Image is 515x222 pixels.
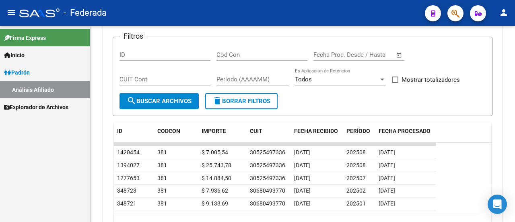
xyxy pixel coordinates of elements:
[157,200,167,207] span: 381
[157,187,167,194] span: 381
[212,98,270,105] span: Borrar Filtros
[4,103,68,112] span: Explorador de Archivos
[294,175,311,181] span: [DATE]
[294,128,338,134] span: FECHA RECIBIDO
[154,122,182,149] datatable-header-cell: CODCON
[375,122,436,149] datatable-header-cell: FECHA PROCESADO
[343,122,375,149] datatable-header-cell: PERÍODO
[119,93,199,109] button: Buscar Archivos
[294,187,311,194] span: [DATE]
[379,187,395,194] span: [DATE]
[198,122,247,149] datatable-header-cell: IMPORTE
[379,162,395,168] span: [DATE]
[117,200,136,207] span: 348721
[379,175,395,181] span: [DATE]
[346,187,366,194] span: 202502
[250,128,262,134] span: CUIT
[250,186,285,195] div: 30680493770
[346,200,366,207] span: 202501
[157,162,167,168] span: 381
[202,187,228,194] span: $ 7.936,62
[346,175,366,181] span: 202507
[499,8,509,17] mat-icon: person
[157,175,167,181] span: 381
[127,98,192,105] span: Buscar Archivos
[379,200,395,207] span: [DATE]
[291,122,343,149] datatable-header-cell: FECHA RECIBIDO
[379,149,395,156] span: [DATE]
[402,75,460,85] span: Mostrar totalizadores
[250,148,285,157] div: 30525497336
[250,161,285,170] div: 30525497336
[117,162,140,168] span: 1394027
[117,187,136,194] span: 348723
[4,33,46,42] span: Firma Express
[294,149,311,156] span: [DATE]
[205,93,278,109] button: Borrar Filtros
[117,175,140,181] span: 1277653
[202,200,228,207] span: $ 9.133,69
[295,76,312,83] span: Todos
[346,149,366,156] span: 202508
[6,8,16,17] mat-icon: menu
[346,128,370,134] span: PERÍODO
[313,51,346,58] input: Fecha inicio
[202,175,231,181] span: $ 14.884,50
[294,200,311,207] span: [DATE]
[212,96,222,106] mat-icon: delete
[202,128,226,134] span: IMPORTE
[250,199,285,208] div: 30680493770
[395,50,404,60] button: Open calendar
[202,149,228,156] span: $ 7.005,54
[379,128,431,134] span: FECHA PROCESADO
[353,51,392,58] input: Fecha fin
[157,149,167,156] span: 381
[294,162,311,168] span: [DATE]
[346,162,366,168] span: 202508
[114,122,154,149] datatable-header-cell: ID
[202,162,231,168] span: $ 25.743,78
[117,128,122,134] span: ID
[127,96,136,106] mat-icon: search
[250,174,285,183] div: 30525497336
[4,51,25,60] span: Inicio
[157,128,180,134] span: CODCON
[117,149,140,156] span: 1420454
[247,122,291,149] datatable-header-cell: CUIT
[4,68,30,77] span: Padrón
[64,4,107,22] span: - Federada
[119,31,147,42] h3: Filtros
[488,195,507,214] div: Open Intercom Messenger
